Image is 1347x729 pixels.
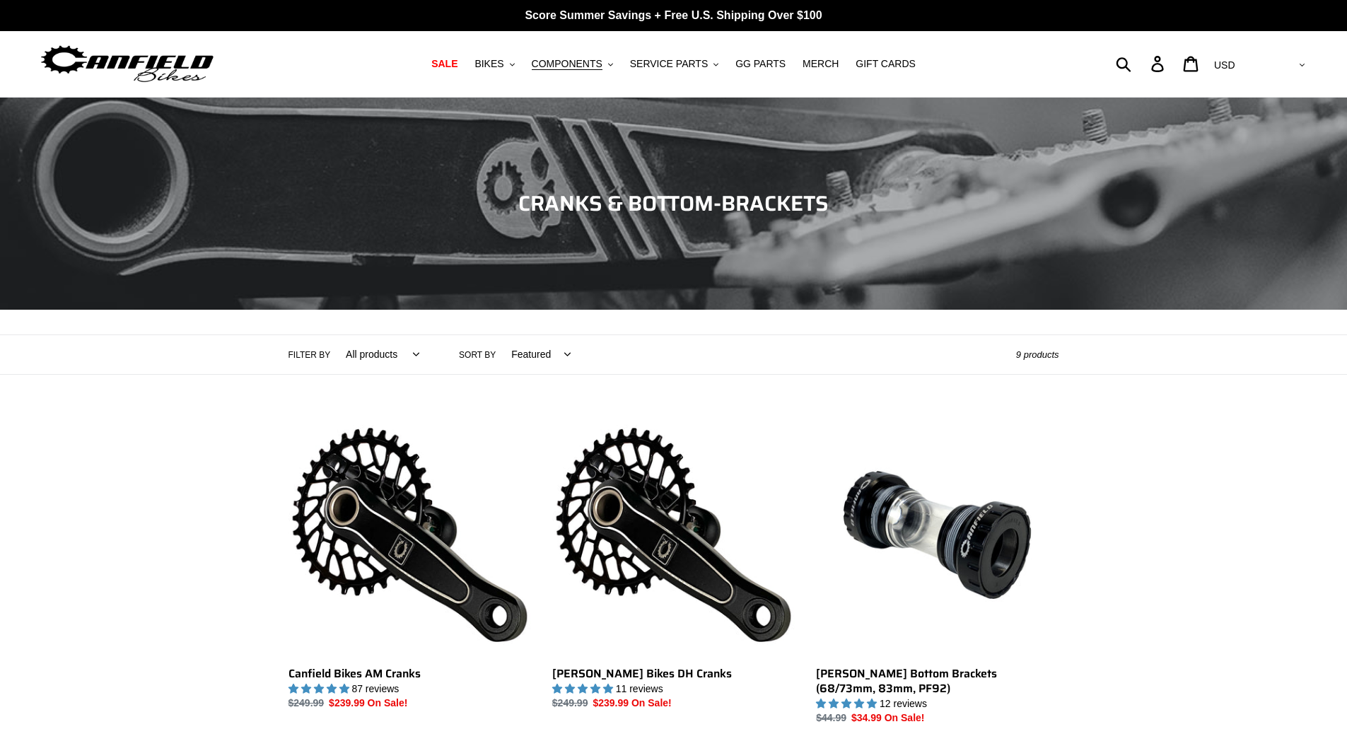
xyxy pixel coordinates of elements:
span: 9 products [1016,349,1059,360]
span: MERCH [803,58,839,70]
label: Sort by [459,349,496,361]
a: GG PARTS [728,54,793,74]
button: SERVICE PARTS [623,54,725,74]
span: GIFT CARDS [856,58,916,70]
button: BIKES [467,54,521,74]
a: GIFT CARDS [849,54,923,74]
span: SERVICE PARTS [630,58,708,70]
span: BIKES [474,58,503,70]
a: MERCH [795,54,846,74]
button: COMPONENTS [525,54,620,74]
a: SALE [424,54,465,74]
img: Canfield Bikes [39,42,216,86]
span: CRANKS & BOTTOM-BRACKETS [518,187,829,220]
span: GG PARTS [735,58,786,70]
span: COMPONENTS [532,58,602,70]
input: Search [1124,48,1160,79]
span: SALE [431,58,457,70]
label: Filter by [288,349,331,361]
